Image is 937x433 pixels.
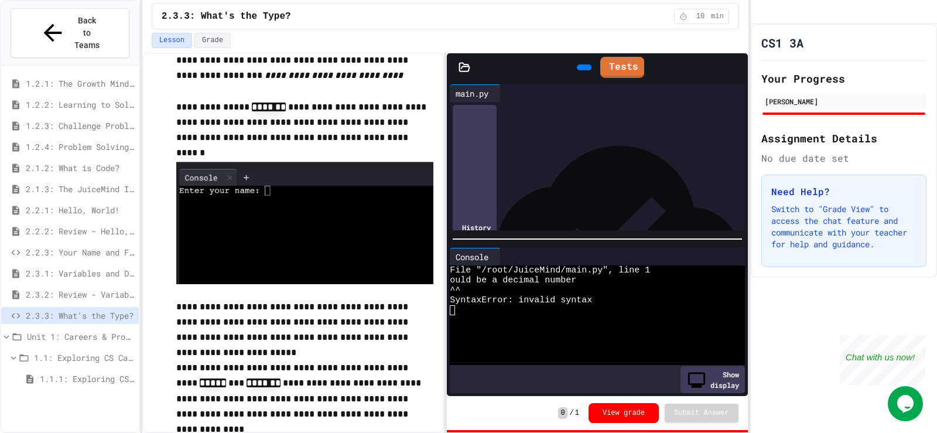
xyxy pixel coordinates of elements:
[162,9,291,23] span: 2.3.3: What's the Type?
[27,330,134,343] span: Unit 1: Careers & Professionalism
[558,407,567,419] span: 0
[26,98,134,111] span: 1.2.2: Learning to Solve Hard Problems
[840,335,925,385] iframe: chat widget
[26,309,134,322] span: 2.3.3: What's the Type?
[680,366,745,393] div: Show display
[11,8,129,58] button: Back to Teams
[450,87,494,100] div: main.py
[26,225,134,237] span: 2.2.2: Review - Hello, World!
[761,35,803,51] h1: CS1 3A
[765,96,923,107] div: [PERSON_NAME]
[771,185,917,199] h3: Need Help?
[26,288,134,301] span: 2.3.2: Review - Variables and Data Types
[26,204,134,216] span: 2.2.1: Hello, World!
[674,408,729,418] span: Submit Answer
[665,404,738,422] button: Submit Answer
[600,57,644,78] a: Tests
[26,267,134,279] span: 2.3.1: Variables and Data Types
[450,285,460,295] span: ^^
[40,373,134,385] span: 1.1.1: Exploring CS Careers
[761,130,926,146] h2: Assignment Details
[194,33,231,48] button: Grade
[26,77,134,90] span: 1.2.1: The Growth Mindset
[691,12,710,21] span: 10
[711,12,724,21] span: min
[34,352,134,364] span: 1.1: Exploring CS Careers
[450,248,501,265] div: Console
[26,120,134,132] span: 1.2.3: Challenge Problem - The Bridge
[761,70,926,87] h2: Your Progress
[570,408,574,418] span: /
[152,33,192,48] button: Lesson
[761,151,926,165] div: No due date set
[589,403,659,423] button: View grade
[450,251,494,263] div: Console
[450,275,576,285] span: ould be a decimal number
[888,386,925,421] iframe: chat widget
[73,15,101,52] span: Back to Teams
[771,203,917,250] p: Switch to "Grade View" to access the chat feature and communicate with your teacher for help and ...
[450,265,650,275] span: File "/root/JuiceMind/main.py", line 1
[450,295,592,305] span: SyntaxError: invalid syntax
[26,183,134,195] span: 2.1.3: The JuiceMind IDE
[26,246,134,258] span: 2.2.3: Your Name and Favorite Movie
[453,105,497,350] div: History
[575,408,579,418] span: 1
[26,162,134,174] span: 2.1.2: What is Code?
[26,141,134,153] span: 1.2.4: Problem Solving Practice
[450,84,501,102] div: main.py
